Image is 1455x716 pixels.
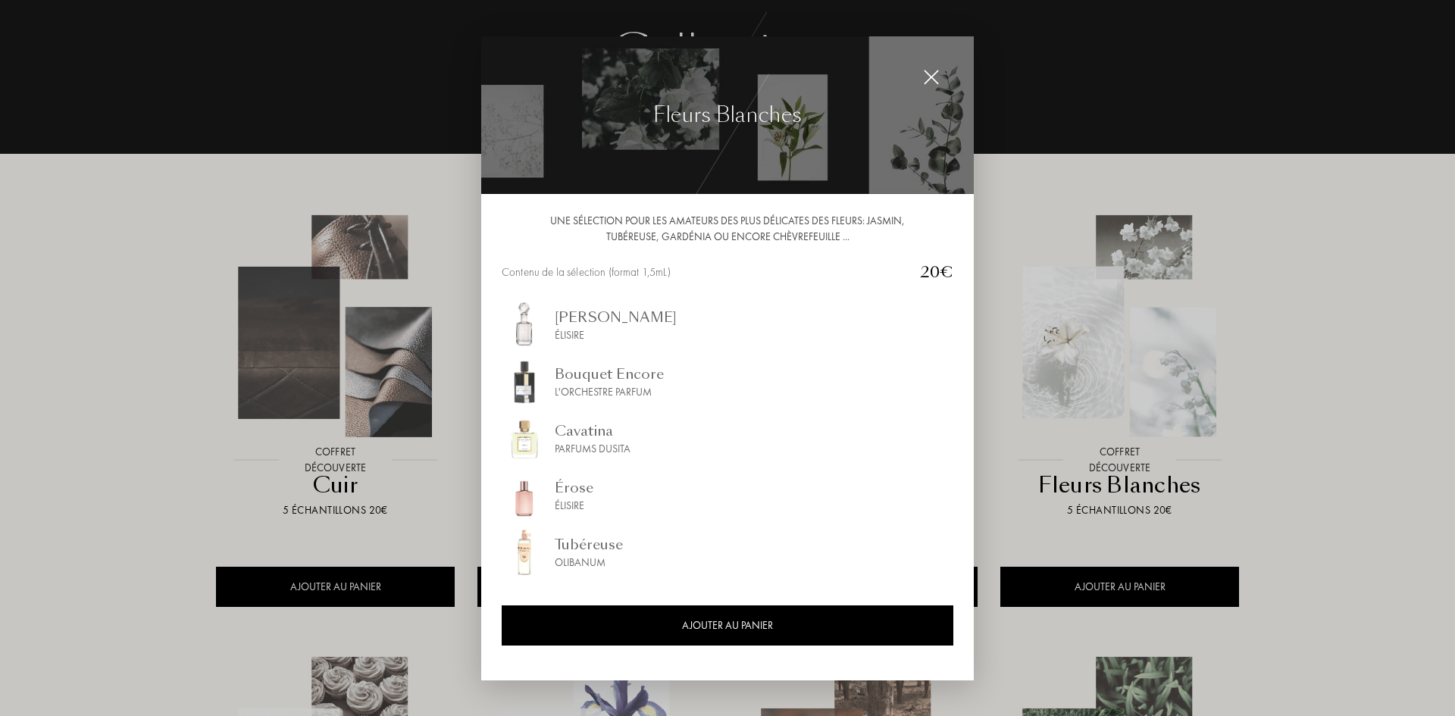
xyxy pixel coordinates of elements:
[555,307,677,327] div: [PERSON_NAME]
[502,605,953,646] div: AJOUTER AU PANIER
[555,498,593,514] div: Élisire
[502,359,953,405] a: img_sommelierBouquet EncoreL'Orchestre Parfum
[502,416,953,461] a: img_sommelierCavatinaParfums Dusita
[908,261,953,283] div: 20€
[502,530,953,575] a: img_sommelierTubéreuseOlibanum
[502,359,547,405] img: img_sommelier
[555,364,664,384] div: Bouquet Encore
[653,99,802,131] div: Fleurs Blanches
[555,327,677,343] div: Élisire
[481,36,974,195] img: img_collec
[502,302,953,348] a: img_sommelier[PERSON_NAME]Élisire
[502,473,953,518] a: img_sommelierÉroseÉlisire
[502,530,547,575] img: img_sommelier
[555,477,593,498] div: Érose
[502,473,547,518] img: img_sommelier
[502,213,953,245] div: Une sélection pour les amateurs des plus délicates des fleurs: jasmin, tubéreuse, gardénia ou enc...
[502,416,547,461] img: img_sommelier
[555,421,630,441] div: Cavatina
[555,384,664,400] div: L'Orchestre Parfum
[555,441,630,457] div: Parfums Dusita
[923,69,940,86] img: cross_white.svg
[502,302,547,348] img: img_sommelier
[502,264,908,281] div: Contenu de la sélection (format 1,5mL)
[555,534,623,555] div: Tubéreuse
[555,555,623,571] div: Olibanum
